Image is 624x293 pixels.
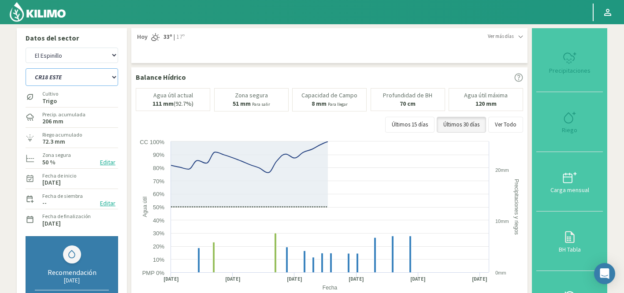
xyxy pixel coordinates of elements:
b: 70 cm [400,100,416,108]
b: 111 mm [152,100,174,108]
label: -- [42,200,47,206]
button: Editar [97,157,118,167]
text: Precipitaciones y riegos [513,179,520,235]
button: Últimos 30 días [437,117,486,133]
div: Carga mensual [539,187,600,193]
text: 30% [153,230,164,237]
label: Trigo [42,98,58,104]
label: 206 mm [42,119,63,124]
span: Hoy [136,33,148,41]
p: Balance Hídrico [136,72,186,82]
b: 8 mm [312,100,327,108]
small: Para llegar [328,101,348,107]
span: 17º [175,33,185,41]
p: Agua útil actual [153,92,193,99]
label: Riego acumulado [42,131,82,139]
text: [DATE] [349,276,364,282]
label: 72.3 mm [42,139,65,145]
text: Fecha [323,285,338,291]
b: 51 mm [233,100,251,108]
text: 20mm [495,167,509,173]
div: Precipitaciones [539,67,600,74]
p: Datos del sector [26,33,118,43]
span: Ver más días [488,33,514,40]
text: Agua útil [142,197,148,217]
button: Editar [97,198,118,208]
text: 10% [153,256,164,263]
label: [DATE] [42,221,61,226]
button: Ver Todo [488,117,523,133]
p: Agua útil máxima [464,92,508,99]
p: (92.7%) [152,100,193,107]
div: Recomendación [35,268,109,277]
text: 70% [153,178,164,185]
label: Fecha de siembra [42,192,83,200]
text: 50% [153,204,164,211]
text: 80% [153,165,164,171]
p: Profundidad de BH [383,92,432,99]
label: [DATE] [42,180,61,185]
text: 60% [153,191,164,197]
label: Cultivo [42,90,58,98]
div: Open Intercom Messenger [594,263,615,284]
div: BH Tabla [539,246,600,252]
text: CC 100% [140,139,164,145]
button: Precipitaciones [536,33,603,92]
img: Kilimo [9,1,67,22]
div: [DATE] [35,277,109,284]
text: [DATE] [225,276,241,282]
text: 10mm [495,219,509,224]
div: Riego [539,127,600,133]
span: | [174,33,175,41]
text: [DATE] [287,276,302,282]
button: Carga mensual [536,152,603,211]
text: 90% [153,152,164,158]
text: [DATE] [410,276,426,282]
label: Fecha de finalización [42,212,91,220]
text: 20% [153,243,164,250]
button: Últimos 15 días [385,117,435,133]
text: [DATE] [472,276,487,282]
button: BH Tabla [536,211,603,271]
text: [DATE] [163,276,179,282]
label: 50 % [42,159,56,165]
text: PMP 0% [142,270,165,276]
button: Riego [536,92,603,152]
p: Zona segura [235,92,268,99]
b: 120 mm [475,100,497,108]
strong: 33º [163,33,172,41]
text: 40% [153,217,164,224]
label: Zona segura [42,151,71,159]
label: Fecha de inicio [42,172,76,180]
label: Precip. acumulada [42,111,85,119]
p: Capacidad de Campo [301,92,357,99]
small: Para salir [252,101,270,107]
text: 0mm [495,270,506,275]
